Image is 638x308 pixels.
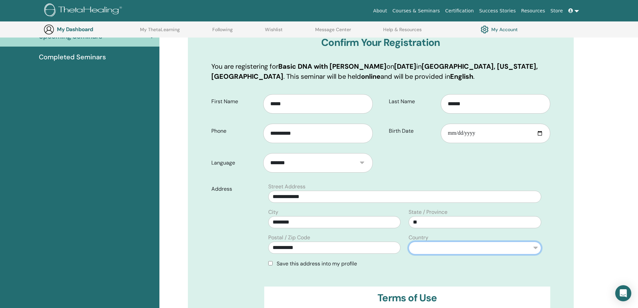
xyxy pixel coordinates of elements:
[481,24,518,35] a: My Account
[206,95,264,108] label: First Name
[548,5,566,17] a: Store
[211,61,550,81] p: You are registering for on in . This seminar will be held and will be provided in .
[212,27,233,38] a: Following
[211,62,538,81] b: [GEOGRAPHIC_DATA], [US_STATE], [GEOGRAPHIC_DATA]
[615,285,631,301] div: Open Intercom Messenger
[39,52,106,62] span: Completed Seminars
[481,24,489,35] img: cog.svg
[265,27,283,38] a: Wishlist
[270,292,545,304] h3: Terms of Use
[268,183,305,191] label: Street Address
[206,125,264,137] label: Phone
[370,5,389,17] a: About
[384,125,441,137] label: Birth Date
[384,95,441,108] label: Last Name
[409,234,428,242] label: Country
[442,5,476,17] a: Certification
[450,72,473,81] b: English
[315,27,351,38] a: Message Center
[44,24,54,35] img: generic-user-icon.jpg
[278,62,386,71] b: Basic DNA with [PERSON_NAME]
[268,234,310,242] label: Postal / Zip Code
[383,27,422,38] a: Help & Resources
[57,26,124,33] h3: My Dashboard
[206,183,265,195] label: Address
[361,72,380,81] b: online
[390,5,443,17] a: Courses & Seminars
[409,208,447,216] label: State / Province
[211,37,550,49] h3: Confirm Your Registration
[277,260,357,267] span: Save this address into my profile
[140,27,180,38] a: My ThetaLearning
[206,157,264,169] label: Language
[477,5,518,17] a: Success Stories
[268,208,278,216] label: City
[394,62,416,71] b: [DATE]
[44,3,124,18] img: logo.png
[518,5,548,17] a: Resources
